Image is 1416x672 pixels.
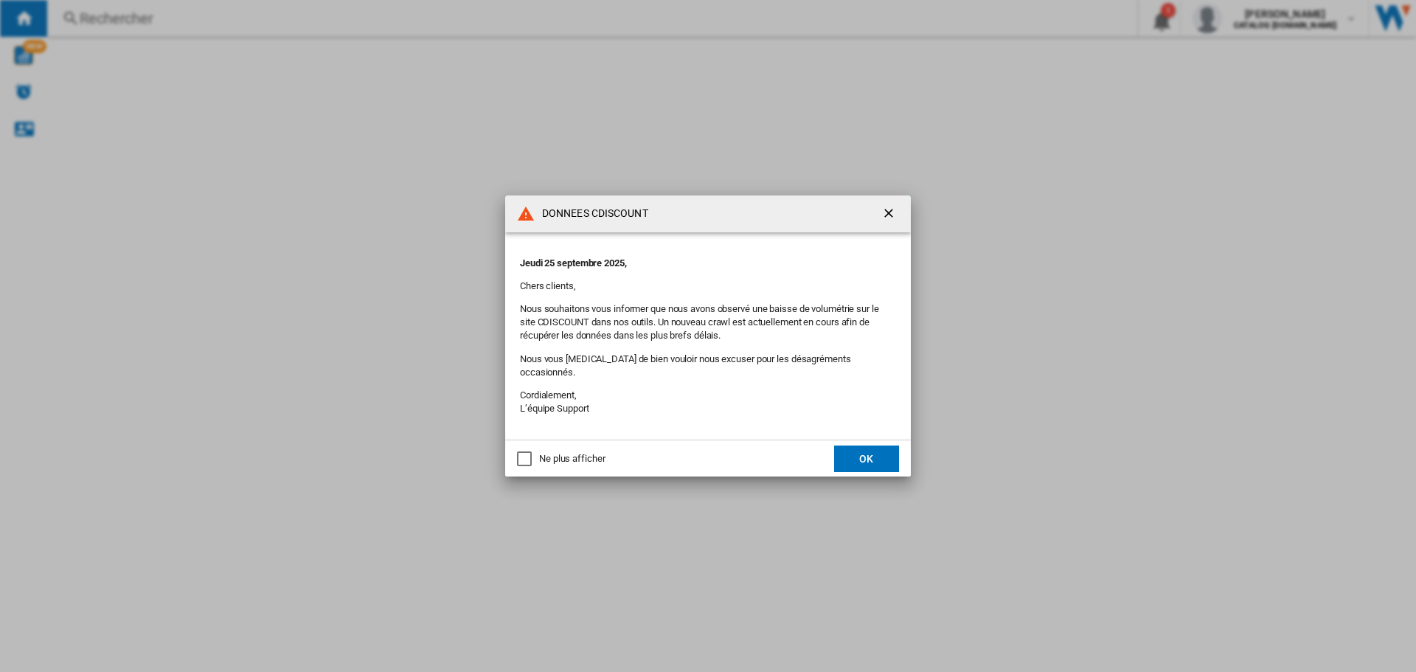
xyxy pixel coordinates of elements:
[539,452,605,465] div: Ne plus afficher
[520,389,896,415] p: Cordialement, L’équipe Support
[520,280,896,293] p: Chers clients,
[535,207,648,221] h4: DONNEES CDISCOUNT
[520,353,896,379] p: Nous vous [MEDICAL_DATA] de bien vouloir nous excuser pour les désagréments occasionnés.
[881,206,899,224] ng-md-icon: getI18NText('BUTTONS.CLOSE_DIALOG')
[520,302,896,343] p: Nous souhaitons vous informer que nous avons observé une baisse de volumétrie sur le site CDISCOU...
[505,195,911,477] md-dialog: DONNEES CDISCOUNT ...
[520,257,627,269] strong: Jeudi 25 septembre 2025,
[875,199,905,229] button: getI18NText('BUTTONS.CLOSE_DIALOG')
[834,446,899,472] button: OK
[517,452,605,466] md-checkbox: Ne plus afficher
